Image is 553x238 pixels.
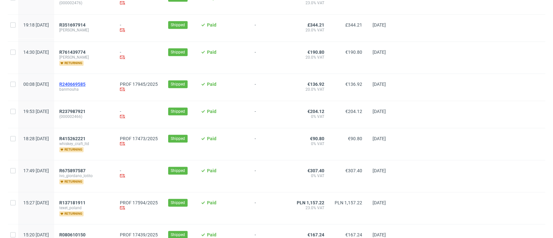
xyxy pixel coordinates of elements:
span: £344.21 [345,22,362,28]
span: 20.0% VAT [297,28,324,33]
a: PROF 17439/2025 [120,232,158,237]
span: 20.0% VAT [297,87,324,92]
span: £344.21 [307,22,324,28]
span: PLN 1,157.22 [297,200,324,205]
span: texet_poland [59,205,109,210]
span: R080610150 [59,232,86,237]
span: Paid [207,136,216,141]
span: €167.24 [345,232,362,237]
span: [DATE] [373,82,386,87]
div: - [120,22,158,34]
span: (000002466) [59,114,109,119]
span: €204.12 [345,109,362,114]
span: 19:53 [DATE] [23,109,49,114]
a: PROF 17945/2025 [120,82,158,87]
span: 0% VAT [297,173,324,178]
span: 15:27 [DATE] [23,200,49,205]
span: [DATE] [373,200,386,205]
span: PLN 1,157.22 [335,200,362,205]
span: (000002476) [59,0,109,6]
span: Shipped [171,200,185,206]
span: returning [59,179,84,184]
span: 19:18 [DATE] [23,22,49,28]
span: returning [59,211,84,216]
span: returning [59,61,84,66]
span: €190.80 [345,50,362,55]
span: 23.0% VAT [297,205,324,210]
span: Shipped [171,168,185,174]
span: €90.80 [348,136,362,141]
span: 00:08 [DATE] [23,82,49,87]
span: 14:30 [DATE] [23,50,49,55]
span: - [255,136,286,152]
span: - [255,168,286,184]
a: R351697914 [59,22,87,28]
span: €307.40 [307,168,324,173]
span: - [255,50,286,66]
span: 23.0% VAT [297,0,324,6]
span: 15:20 [DATE] [23,232,49,237]
span: Paid [207,232,216,237]
span: Paid [207,109,216,114]
span: [DATE] [373,232,386,237]
span: ivo_giordano_lotito [59,173,109,178]
span: €136.92 [345,82,362,87]
span: Shipped [171,49,185,55]
a: R237987921 [59,109,87,114]
a: R675897587 [59,168,87,173]
span: 18:28 [DATE] [23,136,49,141]
a: R415262221 [59,136,87,141]
span: €167.24 [307,232,324,237]
span: whiskey_craft_ltd [59,141,109,146]
a: R240669585 [59,82,87,87]
span: 20.0% VAT [297,55,324,60]
span: €90.80 [310,136,324,141]
span: [DATE] [373,168,386,173]
span: Shipped [171,22,185,28]
span: Paid [207,50,216,55]
span: Paid [207,82,216,87]
a: R761439774 [59,50,87,55]
span: €136.92 [307,82,324,87]
span: [DATE] [373,109,386,114]
span: €307.40 [345,168,362,173]
span: - [255,22,286,34]
div: - [120,50,158,61]
span: Paid [207,168,216,173]
span: returning [59,147,84,152]
span: 0% VAT [297,114,324,119]
span: Shipped [171,136,185,142]
span: - [255,82,286,93]
span: Shipped [171,232,185,238]
div: - [120,109,158,120]
span: R240669585 [59,82,86,87]
span: banmouha [59,87,109,92]
span: €190.80 [307,50,324,55]
span: Shipped [171,81,185,87]
div: - [120,168,158,179]
span: 17:49 [DATE] [23,168,49,173]
span: [PERSON_NAME] [59,55,109,60]
span: Paid [207,22,216,28]
span: - [255,109,286,120]
span: - [255,200,286,216]
span: [DATE] [373,136,386,141]
a: PROF 17594/2025 [120,200,158,205]
a: R080610150 [59,232,87,237]
span: Paid [207,200,216,205]
span: R415262221 [59,136,86,141]
span: 0% VAT [297,141,324,146]
span: R761439774 [59,50,86,55]
span: R137181911 [59,200,86,205]
a: R137181911 [59,200,87,205]
a: PROF 17473/2025 [120,136,158,141]
span: [DATE] [373,50,386,55]
span: R237987921 [59,109,86,114]
span: [PERSON_NAME] [59,28,109,33]
span: Shipped [171,108,185,114]
span: R675897587 [59,168,86,173]
span: €204.12 [307,109,324,114]
span: [DATE] [373,22,386,28]
span: R351697914 [59,22,86,28]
